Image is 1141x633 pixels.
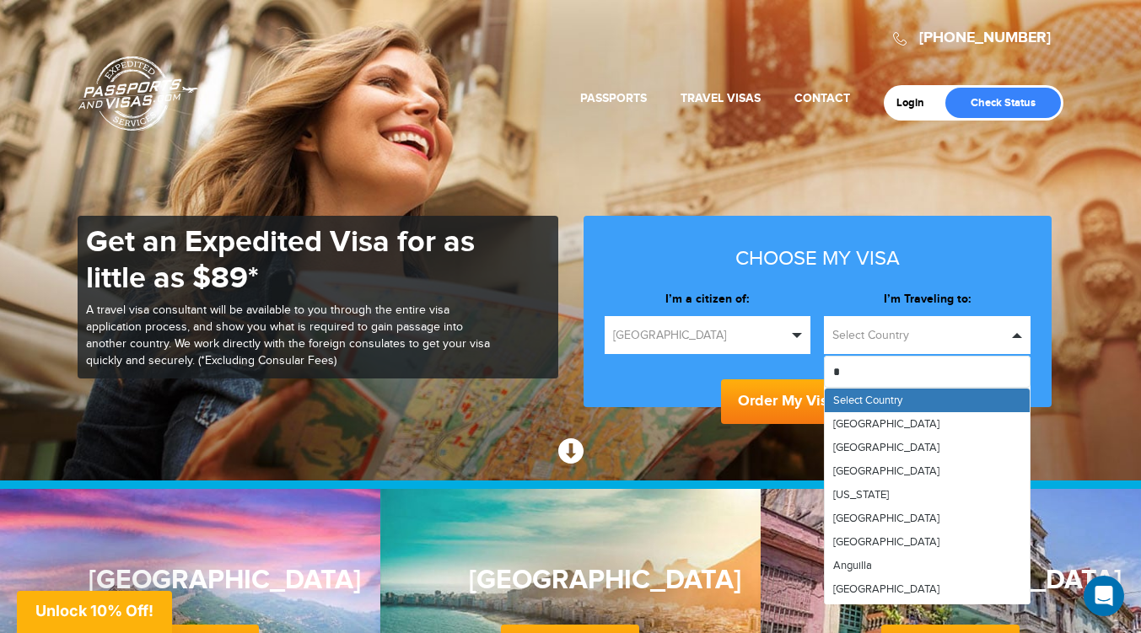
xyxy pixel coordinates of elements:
[89,566,291,595] h3: [GEOGRAPHIC_DATA]
[824,316,1031,354] button: Select Country
[469,566,671,595] h3: [GEOGRAPHIC_DATA]
[35,602,153,620] span: Unlock 10% Off!
[945,88,1061,118] a: Check Status
[17,591,172,633] div: Unlock 10% Off!
[919,29,1051,47] a: [PHONE_NUMBER]
[605,316,811,354] button: [GEOGRAPHIC_DATA]
[824,291,1031,308] label: I’m Traveling to:
[833,512,939,525] span: [GEOGRAPHIC_DATA]
[86,303,491,370] p: A travel visa consultant will be available to you through the entire visa application process, an...
[833,464,939,478] span: [GEOGRAPHIC_DATA]
[605,291,811,308] label: I’m a citizen of:
[833,394,902,407] span: Select Country
[832,327,1007,344] span: Select Country
[833,559,872,572] span: Anguilla
[681,91,761,105] a: Travel Visas
[833,535,939,549] span: [GEOGRAPHIC_DATA]
[833,582,939,596] span: [GEOGRAPHIC_DATA]
[833,417,939,431] span: [GEOGRAPHIC_DATA]
[613,327,788,344] span: [GEOGRAPHIC_DATA]
[721,379,913,424] button: Order My Visa Now!
[833,441,939,454] span: [GEOGRAPHIC_DATA]
[1084,576,1124,616] div: Open Intercom Messenger
[849,566,1052,595] h3: [GEOGRAPHIC_DATA]
[605,248,1031,270] h3: Choose my visa
[580,91,647,105] a: Passports
[86,224,491,297] h1: Get an Expedited Visa for as little as $89*
[78,56,198,131] a: Passports & [DOMAIN_NAME]
[896,96,936,110] a: Login
[833,488,889,502] span: [US_STATE]
[794,91,850,105] a: Contact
